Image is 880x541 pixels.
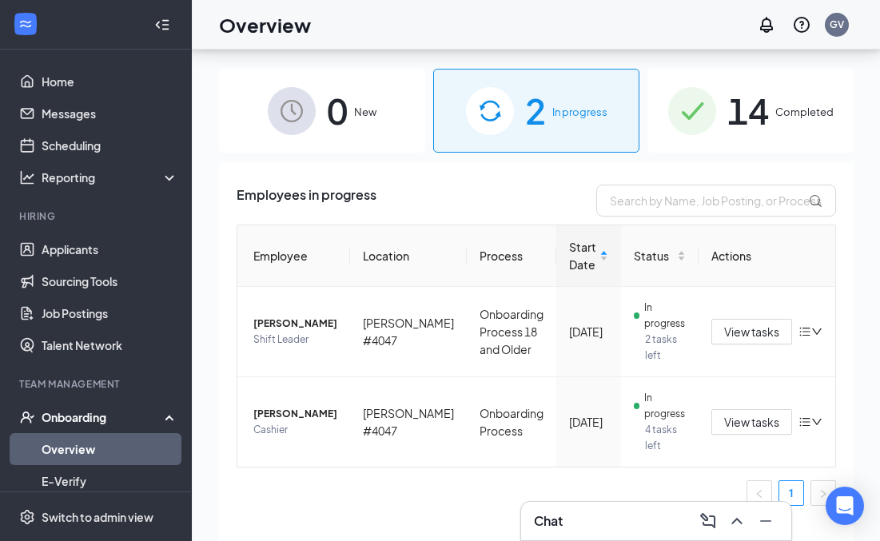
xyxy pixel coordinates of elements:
[699,511,718,531] svg: ComposeMessage
[645,422,686,454] span: 4 tasks left
[811,416,822,428] span: down
[552,104,607,120] span: In progress
[644,390,686,422] span: In progress
[467,287,556,377] td: Onboarding Process 18 and Older
[19,409,35,425] svg: UserCheck
[818,489,828,499] span: right
[467,225,556,287] th: Process
[778,480,804,506] li: 1
[350,225,467,287] th: Location
[350,287,467,377] td: [PERSON_NAME] #4047
[42,297,178,329] a: Job Postings
[724,413,779,431] span: View tasks
[830,18,844,31] div: GV
[747,480,772,506] button: left
[798,325,811,338] span: bars
[569,238,596,273] span: Start Date
[354,104,376,120] span: New
[42,433,178,465] a: Overview
[253,316,337,332] span: [PERSON_NAME]
[42,509,153,525] div: Switch to admin view
[42,409,165,425] div: Onboarding
[18,16,34,32] svg: WorkstreamLogo
[237,185,376,217] span: Employees in progress
[569,323,608,340] div: [DATE]
[596,185,836,217] input: Search by Name, Job Posting, or Process
[811,326,822,337] span: down
[775,104,834,120] span: Completed
[727,511,747,531] svg: ChevronUp
[711,409,792,435] button: View tasks
[350,377,467,467] td: [PERSON_NAME] #4047
[724,508,750,534] button: ChevronUp
[19,377,175,391] div: Team Management
[327,83,348,138] span: 0
[154,17,170,33] svg: Collapse
[757,15,776,34] svg: Notifications
[253,332,337,348] span: Shift Leader
[634,247,674,265] span: Status
[755,489,764,499] span: left
[42,97,178,129] a: Messages
[467,377,556,467] td: Onboarding Process
[810,480,836,506] li: Next Page
[792,15,811,34] svg: QuestionInfo
[747,480,772,506] li: Previous Page
[645,332,686,364] span: 2 tasks left
[569,413,608,431] div: [DATE]
[711,319,792,344] button: View tasks
[219,11,311,38] h1: Overview
[19,209,175,223] div: Hiring
[525,83,546,138] span: 2
[753,508,778,534] button: Minimize
[42,129,178,161] a: Scheduling
[798,416,811,428] span: bars
[779,481,803,505] a: 1
[253,422,337,438] span: Cashier
[237,225,350,287] th: Employee
[621,225,699,287] th: Status
[727,83,769,138] span: 14
[810,480,836,506] button: right
[42,265,178,297] a: Sourcing Tools
[699,225,835,287] th: Actions
[19,169,35,185] svg: Analysis
[42,465,178,497] a: E-Verify
[826,487,864,525] div: Open Intercom Messenger
[756,511,775,531] svg: Minimize
[534,512,563,530] h3: Chat
[19,509,35,525] svg: Settings
[42,233,178,265] a: Applicants
[253,406,337,422] span: [PERSON_NAME]
[42,329,178,361] a: Talent Network
[695,508,721,534] button: ComposeMessage
[724,323,779,340] span: View tasks
[42,169,179,185] div: Reporting
[42,66,178,97] a: Home
[644,300,686,332] span: In progress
